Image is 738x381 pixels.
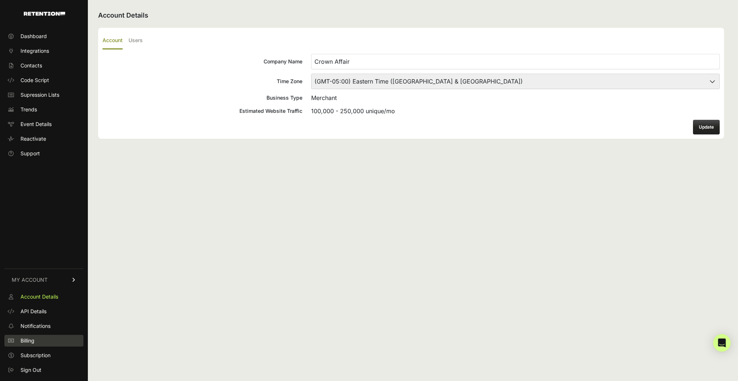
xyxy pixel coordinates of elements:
[4,30,83,42] a: Dashboard
[20,366,41,374] span: Sign Out
[4,364,83,376] a: Sign Out
[20,47,49,55] span: Integrations
[20,352,51,359] span: Subscription
[20,121,52,128] span: Event Details
[20,150,40,157] span: Support
[4,89,83,101] a: Supression Lists
[20,62,42,69] span: Contacts
[4,269,83,291] a: MY ACCOUNT
[311,74,720,89] select: Time Zone
[4,291,83,303] a: Account Details
[20,308,46,315] span: API Details
[102,78,302,85] div: Time Zone
[20,337,34,344] span: Billing
[20,77,49,84] span: Code Script
[4,335,83,347] a: Billing
[4,118,83,130] a: Event Details
[4,60,83,71] a: Contacts
[20,293,58,300] span: Account Details
[4,104,83,115] a: Trends
[98,10,724,21] h2: Account Details
[102,58,302,65] div: Company Name
[713,334,731,352] div: Open Intercom Messenger
[20,135,46,143] span: Reactivate
[20,91,59,99] span: Supression Lists
[4,45,83,57] a: Integrations
[693,120,720,134] button: Update
[12,276,48,284] span: MY ACCOUNT
[311,93,720,102] div: Merchant
[4,133,83,145] a: Reactivate
[4,306,83,317] a: API Details
[4,148,83,159] a: Support
[102,107,302,115] div: Estimated Website Traffic
[128,32,143,49] label: Users
[20,322,51,330] span: Notifications
[24,12,65,16] img: Retention.com
[20,33,47,40] span: Dashboard
[20,106,37,113] span: Trends
[102,94,302,101] div: Business Type
[311,54,720,69] input: Company Name
[4,349,83,361] a: Subscription
[4,320,83,332] a: Notifications
[4,74,83,86] a: Code Script
[102,32,123,49] label: Account
[311,107,720,115] div: 100,000 - 250,000 unique/mo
